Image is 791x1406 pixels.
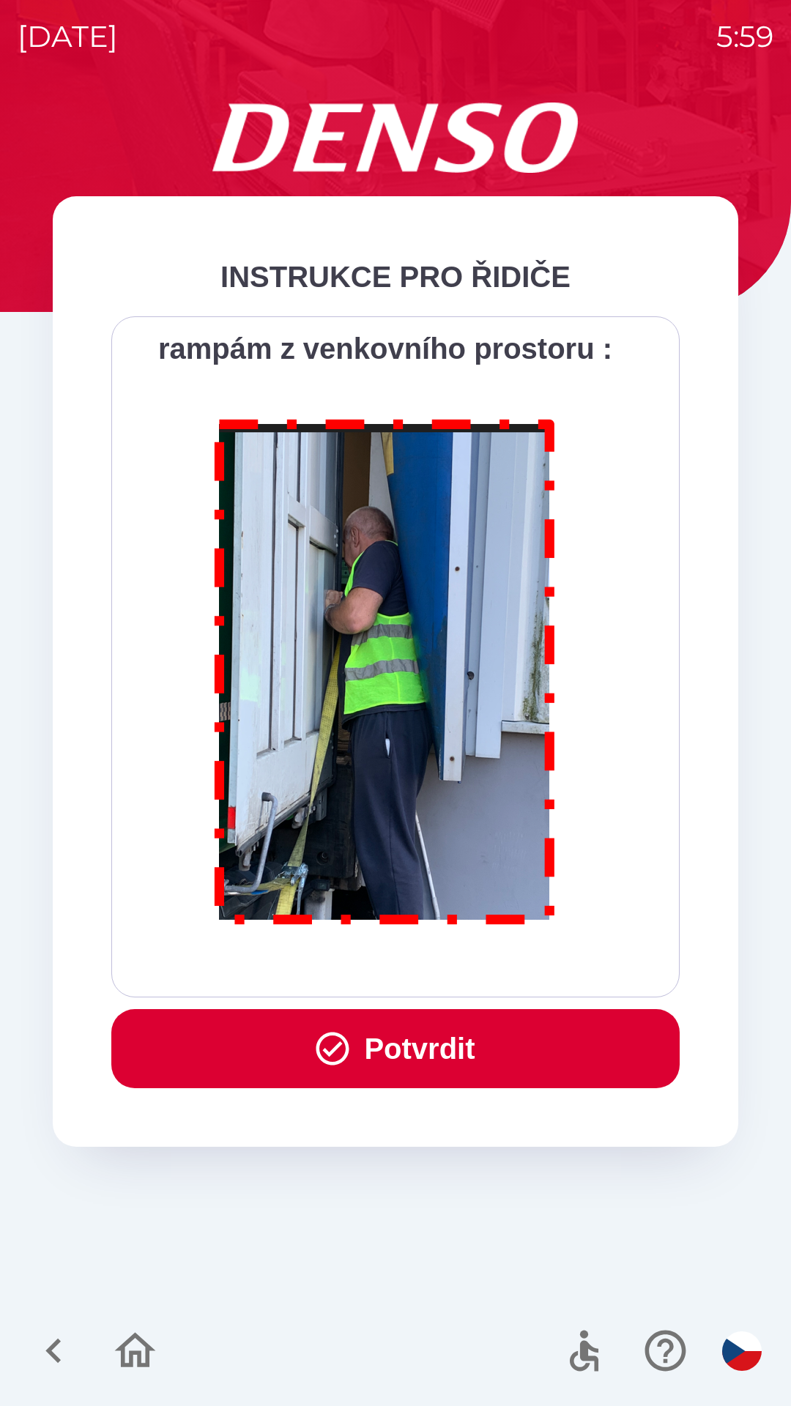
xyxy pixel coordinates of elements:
[716,15,773,59] p: 5:59
[18,15,118,59] p: [DATE]
[111,255,680,299] div: INSTRUKCE PRO ŘIDIČE
[722,1331,762,1371] img: cs flag
[198,400,573,938] img: M8MNayrTL6gAAAABJRU5ErkJggg==
[53,103,738,173] img: Logo
[111,1009,680,1088] button: Potvrdit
